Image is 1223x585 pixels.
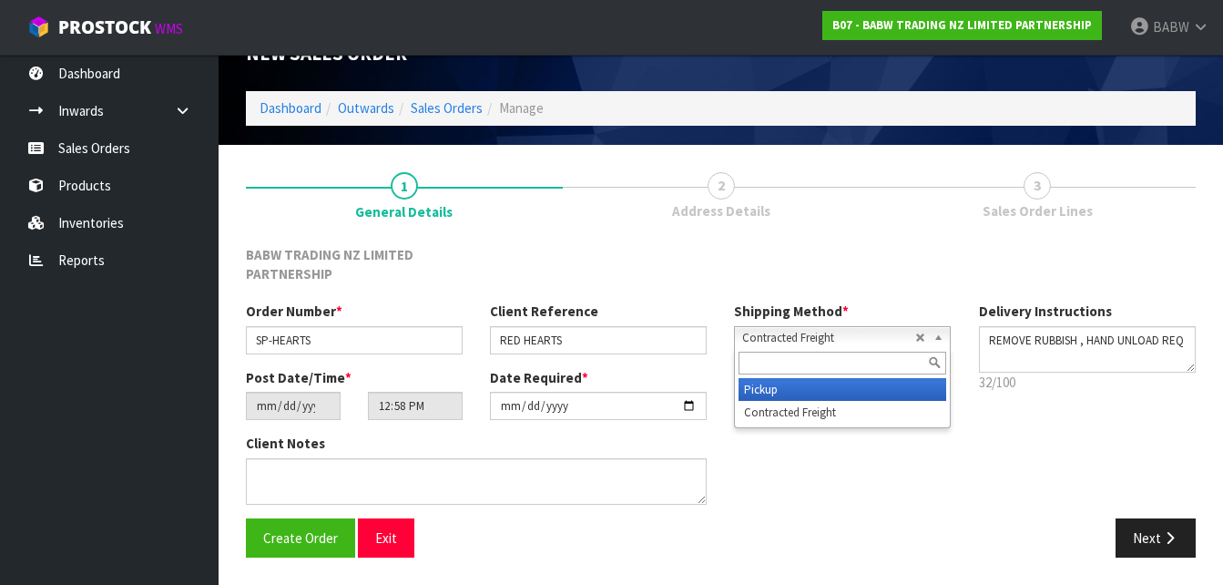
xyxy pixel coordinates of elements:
[499,99,544,117] span: Manage
[983,201,1093,221] span: Sales Order Lines
[411,99,483,117] a: Sales Orders
[355,202,453,221] span: General Details
[246,326,463,354] input: Order Number
[708,172,735,200] span: 2
[1153,18,1189,36] span: BABW
[979,373,1196,392] p: 32/100
[672,201,770,221] span: Address Details
[58,15,151,39] span: ProStock
[155,20,183,37] small: WMS
[832,17,1092,33] strong: B07 - BABW TRADING NZ LIMITED PARTNERSHIP
[338,99,394,117] a: Outwards
[490,326,707,354] input: Client Reference
[979,302,1112,321] label: Delivery Instructions
[246,368,352,387] label: Post Date/Time
[490,302,598,321] label: Client Reference
[1116,518,1196,558] button: Next
[27,15,50,38] img: cube-alt.png
[1024,172,1051,200] span: 3
[734,302,849,321] label: Shipping Method
[358,518,414,558] button: Exit
[263,529,338,547] span: Create Order
[246,231,1196,572] span: General Details
[246,434,325,453] label: Client Notes
[742,327,915,349] span: Contracted Freight
[490,368,588,387] label: Date Required
[739,401,946,424] li: Contracted Freight
[246,246,413,282] span: BABW TRADING NZ LIMITED PARTNERSHIP
[391,172,418,200] span: 1
[246,302,342,321] label: Order Number
[246,518,355,558] button: Create Order
[739,378,946,401] li: Pickup
[260,99,321,117] a: Dashboard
